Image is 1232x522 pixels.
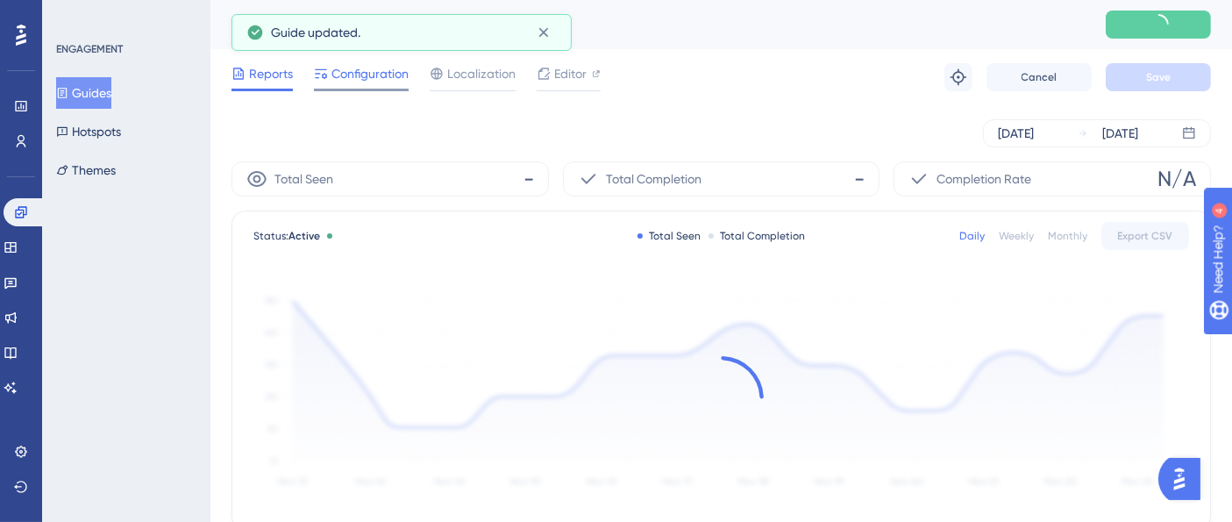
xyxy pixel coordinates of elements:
div: ENGAGEMENT [56,42,123,56]
span: Active [288,230,320,242]
span: Need Help? [41,4,110,25]
span: Save [1146,70,1171,84]
span: Export CSV [1118,229,1173,243]
span: N/A [1157,165,1196,193]
button: Save [1106,63,1211,91]
span: Cancel [1022,70,1058,84]
div: Daily [959,229,985,243]
div: [DATE] [1102,123,1138,144]
span: Configuration [331,63,409,84]
iframe: UserGuiding AI Assistant Launcher [1158,453,1211,505]
span: Reports [249,63,293,84]
div: Monthly [1048,229,1087,243]
div: Existing V2 Popup [231,12,1062,37]
span: - [523,165,534,193]
div: Total Completion [709,229,806,243]
button: Hotspots [56,116,121,147]
div: 4 [122,9,127,23]
span: Completion Rate [936,168,1031,189]
span: Total Completion [606,168,701,189]
span: Guide updated. [271,22,360,43]
button: Cancel [986,63,1092,91]
span: Total Seen [274,168,333,189]
div: Weekly [999,229,1034,243]
span: - [854,165,865,193]
div: [DATE] [998,123,1034,144]
button: Export CSV [1101,222,1189,250]
button: Guides [56,77,111,109]
span: Editor [554,63,587,84]
div: Total Seen [637,229,701,243]
button: Themes [56,154,116,186]
span: Localization [447,63,516,84]
span: Status: [253,229,320,243]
